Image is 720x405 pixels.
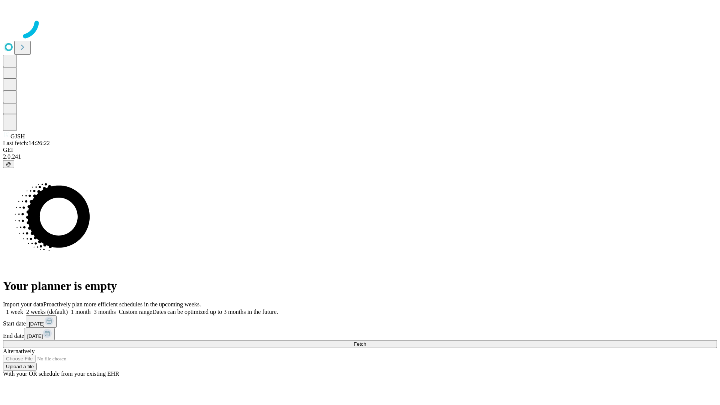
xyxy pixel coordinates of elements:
[10,133,25,139] span: GJSH
[24,328,55,340] button: [DATE]
[71,309,91,315] span: 1 month
[152,309,278,315] span: Dates can be optimized up to 3 months in the future.
[3,279,717,293] h1: Your planner is empty
[26,315,57,328] button: [DATE]
[119,309,152,315] span: Custom range
[3,348,34,354] span: Alternatively
[3,363,37,370] button: Upload a file
[3,315,717,328] div: Start date
[3,328,717,340] div: End date
[94,309,116,315] span: 3 months
[43,301,201,307] span: Proactively plan more efficient schedules in the upcoming weeks.
[26,309,68,315] span: 2 weeks (default)
[3,340,717,348] button: Fetch
[354,341,366,347] span: Fetch
[3,140,50,146] span: Last fetch: 14:26:22
[27,333,43,339] span: [DATE]
[3,160,14,168] button: @
[3,370,119,377] span: With your OR schedule from your existing EHR
[3,301,43,307] span: Import your data
[6,161,11,167] span: @
[6,309,23,315] span: 1 week
[3,153,717,160] div: 2.0.241
[29,321,45,327] span: [DATE]
[3,147,717,153] div: GEI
